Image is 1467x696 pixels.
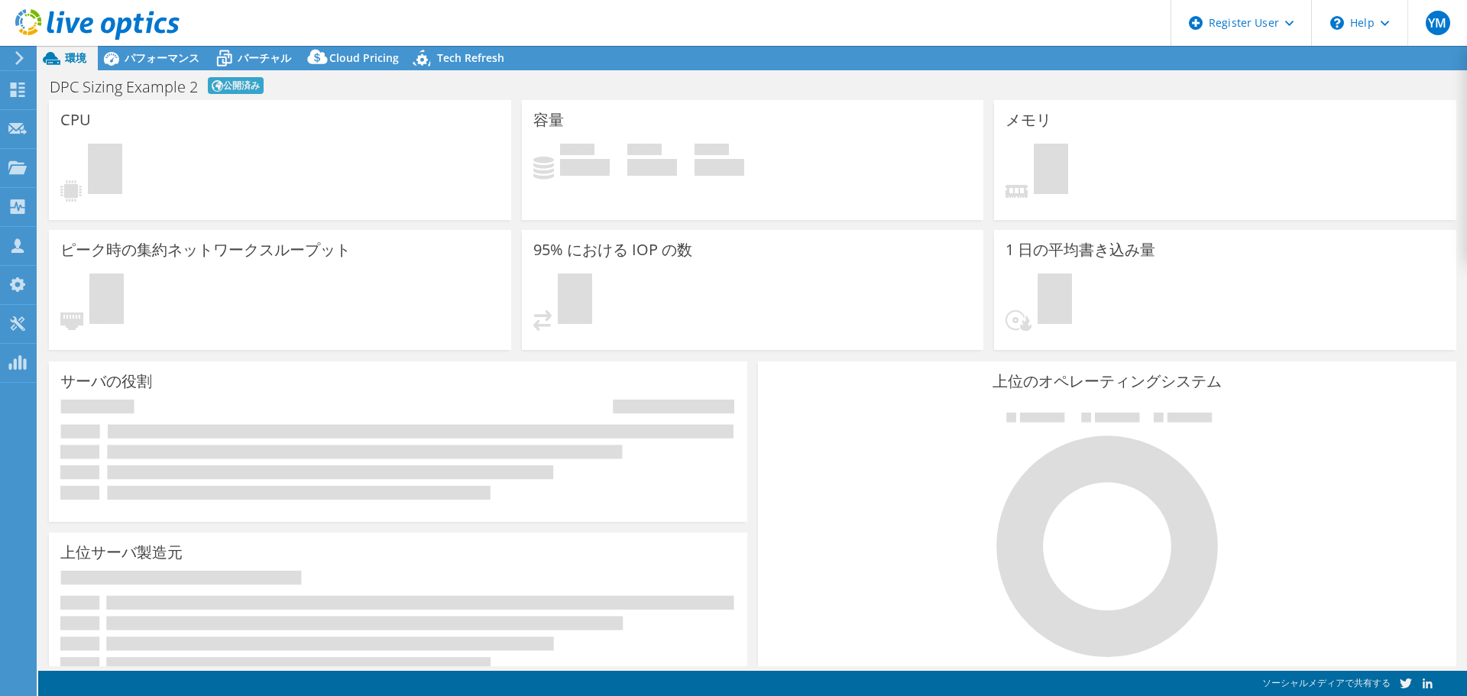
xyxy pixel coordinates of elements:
[695,159,744,176] h4: 0 GiB
[329,50,399,65] span: Cloud Pricing
[533,241,692,258] h3: 95% における IOP の数
[1426,11,1450,35] span: YM
[60,112,91,128] h3: CPU
[533,112,564,128] h3: 容量
[238,50,291,65] span: バーチャル
[1262,676,1391,689] span: ソーシャルメディアで共有する
[627,159,677,176] h4: 0 GiB
[695,144,729,159] span: 合計
[560,159,610,176] h4: 0 GiB
[769,373,1445,390] h3: 上位のオペレーティングシステム
[65,50,86,65] span: 環境
[558,274,592,328] span: 保留中
[1038,274,1072,328] span: 保留中
[60,373,152,390] h3: サーバの役割
[125,50,199,65] span: パフォーマンス
[60,241,351,258] h3: ピーク時の集約ネットワークスループット
[89,274,124,328] span: 保留中
[1006,112,1051,128] h3: メモリ
[60,544,183,561] h3: 上位サーバ製造元
[1006,241,1155,258] h3: 1 日の平均書き込み量
[437,50,504,65] span: Tech Refresh
[50,79,198,95] h1: DPC Sizing Example 2
[208,77,264,94] span: 公開済み
[560,144,594,159] span: 使用済み
[1034,144,1068,198] span: 保留中
[627,144,662,159] span: 空き
[1330,16,1344,30] svg: \n
[88,144,122,198] span: 保留中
